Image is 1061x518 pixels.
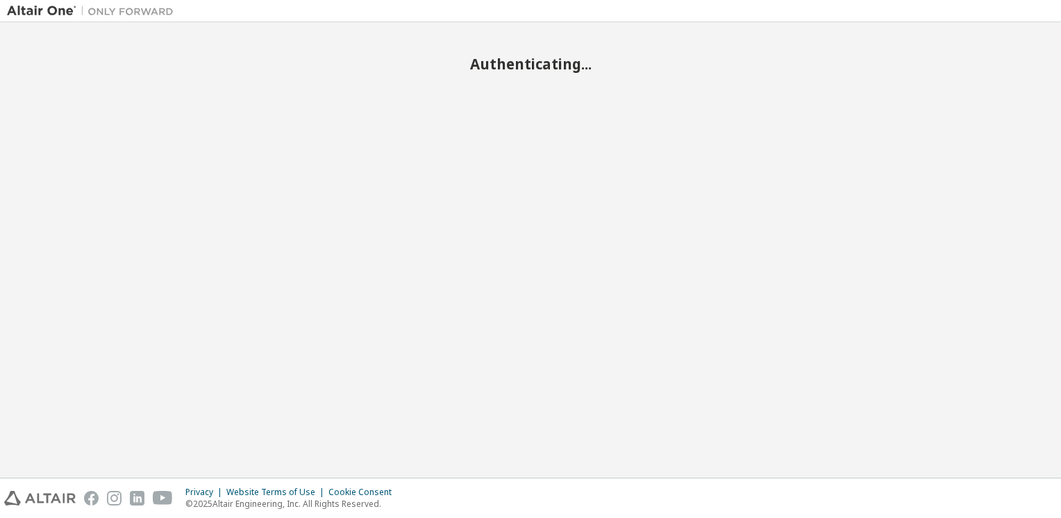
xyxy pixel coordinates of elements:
[185,487,226,498] div: Privacy
[7,4,181,18] img: Altair One
[328,487,400,498] div: Cookie Consent
[107,491,122,506] img: instagram.svg
[130,491,144,506] img: linkedin.svg
[226,487,328,498] div: Website Terms of Use
[185,498,400,510] p: © 2025 Altair Engineering, Inc. All Rights Reserved.
[7,55,1054,73] h2: Authenticating...
[153,491,173,506] img: youtube.svg
[84,491,99,506] img: facebook.svg
[4,491,76,506] img: altair_logo.svg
